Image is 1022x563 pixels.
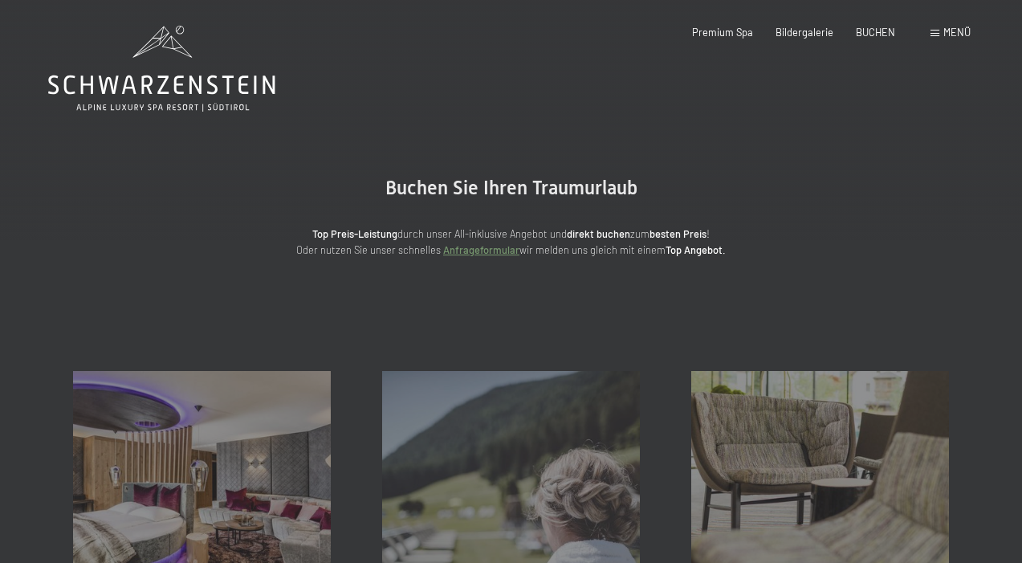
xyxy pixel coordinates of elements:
span: Buchen Sie Ihren Traumurlaub [385,177,637,199]
strong: direkt buchen [567,227,630,240]
a: Bildergalerie [776,26,833,39]
strong: besten Preis [649,227,706,240]
a: Premium Spa [692,26,753,39]
a: Anfrageformular [443,243,519,256]
p: durch unser All-inklusive Angebot und zum ! Oder nutzen Sie unser schnelles wir melden uns gleich... [190,226,833,259]
a: BUCHEN [856,26,895,39]
strong: Top Angebot. [666,243,726,256]
span: Menü [943,26,971,39]
strong: Top Preis-Leistung [312,227,397,240]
